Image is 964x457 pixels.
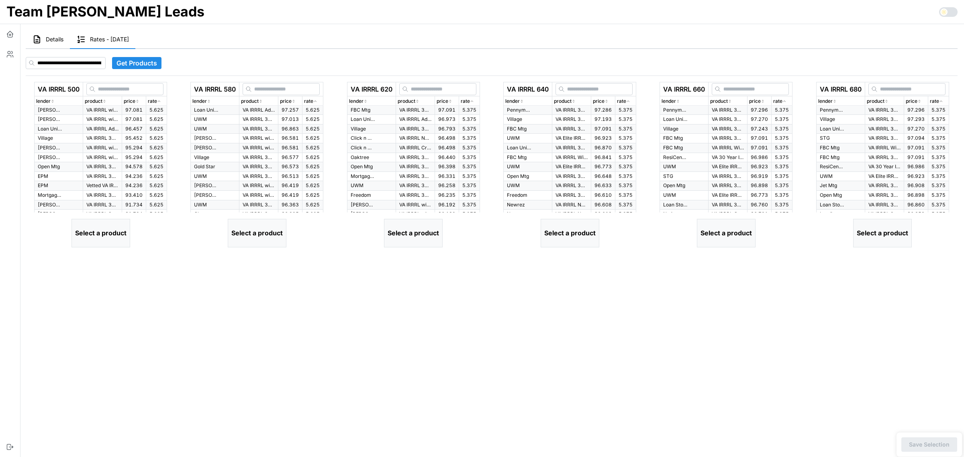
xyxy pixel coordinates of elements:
p: VA IRRRL 30 Yr Fixed [86,192,118,199]
p: UWM [507,182,531,189]
p: price [124,98,135,105]
p: VA IRRRL 30 Yr Fixed NO FICO - Same Servicer [868,154,901,161]
button: rate [615,98,636,105]
p: VA IRRRL 30 Yr Fixed > $300k [868,107,901,114]
p: VA Elite IRRRL 30 Yr Fixed - TRAC+ Eligible [556,135,588,142]
span: 93.410 [125,192,143,198]
p: product [554,98,572,105]
button: lender [35,98,83,105]
p: VA IRRRL With FICO 30 Yr Fixed [712,145,744,151]
span: 96.498 [438,145,455,151]
p: UWM [820,173,844,180]
p: Click n Close [351,145,375,151]
span: 96.773 [594,163,612,169]
span: 5.375 [775,154,789,160]
p: [PERSON_NAME] [38,116,62,123]
span: 5.625 [306,163,320,169]
span: 5.625 [306,173,320,179]
p: VA IRRRL 30 Yr Fixed [556,173,588,180]
p: Village [507,116,531,123]
span: 5.625 [149,145,163,151]
span: 5.375 [775,107,789,113]
span: 96.648 [594,173,612,179]
p: Freedom [507,192,531,199]
span: 5.625 [306,116,320,122]
span: 5.375 [619,154,633,160]
p: product [710,98,728,105]
p: price [593,98,605,105]
p: rate [148,98,157,105]
p: VA IRRRL without Appraisal 30 Year Fixed - Non-Credit Qualifying - Portfolio Refinance [243,135,275,142]
p: UWM [507,135,531,142]
p: VA IRRRL 30 Yr Fixed [712,173,744,180]
p: price [906,98,917,105]
span: Details [46,37,63,42]
span: 5.625 [306,107,320,113]
p: UWM [194,116,218,123]
p: Loan United [820,126,844,133]
span: 96.793 [438,126,455,132]
p: VA IRRRL 30 Yr Fixed NO FICO - Same Servicer [712,135,744,142]
p: VA IRRRL 30 Yr Fixed [556,192,588,199]
p: VA IRRRL 660 [663,84,705,94]
button: rate [928,98,949,105]
span: 5.375 [619,145,633,151]
p: VA IRRRL without Appraisal 30 Year Fixed - Non-Credit Qualifying - Different Servicer [243,192,275,199]
p: VA IRRRL without Appraisal 30 Year Fixed - Non-Credit Qualifying - Different Servicer [86,154,118,161]
p: VA IRRRL 30 Yr Fixed [243,163,275,170]
span: 97.296 [907,107,925,113]
span: 97.081 [125,116,143,122]
span: 95.452 [125,135,143,141]
span: 5.375 [619,126,633,132]
span: 96.258 [438,182,455,188]
p: Mortgage Solutions [351,173,375,180]
p: VA IRRRL 30 Yr Fixed [556,145,588,151]
p: VA IRRRL 30 Yr Fixed [399,154,431,161]
p: VA IRRRL 30 Yr Fixed [86,163,118,170]
p: lender [192,98,207,105]
span: 5.625 [149,163,163,169]
p: UWM [194,126,218,133]
span: 5.375 [462,163,476,169]
span: 97.091 [907,145,925,151]
span: 5.625 [149,135,163,141]
button: Get Products [112,57,161,69]
span: 5.375 [619,163,633,169]
span: 5.375 [931,116,946,122]
span: 5.375 [931,145,946,151]
p: [PERSON_NAME] [194,135,218,142]
button: product [709,98,747,105]
span: 96.898 [907,192,925,198]
span: 5.375 [462,192,476,198]
p: VA IRRRL 30 Yr Fixed - TRAC+ Eligible [556,182,588,189]
span: 97.286 [594,107,612,113]
p: VA IRRRL 30 Yr Fixed - TRAC+ Eligible [399,182,431,189]
span: 96.986 [907,163,925,169]
span: 5.375 [619,182,633,188]
span: 5.625 [149,182,163,188]
p: VA IRRRL 30 Yr Fixed [399,192,431,199]
p: UWM [351,182,375,189]
p: VA Elite IRRRL 30 Yr Fixed [712,192,744,199]
span: 96.919 [751,173,768,179]
p: price [437,98,448,105]
p: Village [194,154,218,161]
p: product [85,98,102,105]
button: product [396,98,435,105]
p: UWM [663,192,687,199]
p: VA IRRRL Advantage 30 Yr Fixed [399,116,431,123]
p: VA IRRRL 680 [820,84,862,94]
p: VA IRRRL without Appraisal 30 Year Fixed - Credit Qualifying - Different Servicer [243,182,275,189]
p: VA Elite IRRRL 30 Yr Fixed - TRAC+ Eligible [712,163,744,170]
span: Save Selection [909,438,950,451]
p: Click n Close [351,135,375,142]
button: lender [347,98,396,105]
p: VA Elite IRRRL 30 Yr Fixed - TRAC+ Eligible [868,173,901,180]
span: 5.625 [306,192,320,198]
p: VA IRRRL without Appraisal 30 Year Fixed - Credit Qualifying - Different Servicer [86,145,118,151]
button: rate [146,98,167,105]
p: VA IRRRL 30 Yr Fixed [712,182,744,189]
span: 96.773 [751,192,768,198]
p: Open Mtg [351,163,375,170]
span: 96.610 [594,192,612,198]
